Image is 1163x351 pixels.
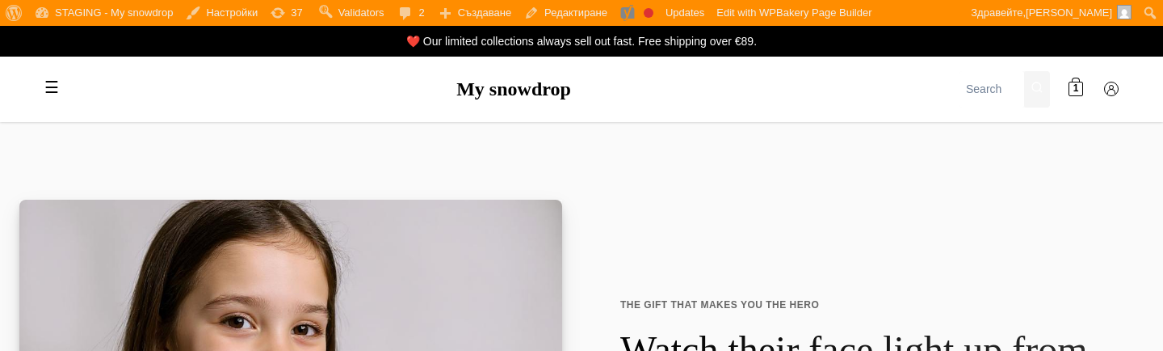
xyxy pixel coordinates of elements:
a: 1 [1060,74,1092,106]
label: Toggle mobile menu [36,72,68,104]
span: 1 [1073,82,1079,97]
span: [PERSON_NAME] [1026,6,1112,19]
a: My snowdrop [456,78,571,99]
input: Search [959,71,1024,108]
span: THE GIFT THAT MAKES YOU THE HERO [620,298,1124,313]
div: Focus keyphrase not set [644,8,653,18]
